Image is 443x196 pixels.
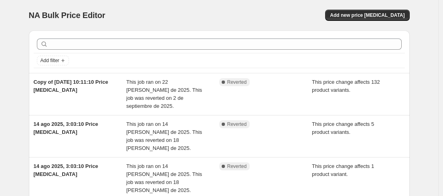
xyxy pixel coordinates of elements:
span: This price change affects 132 product variants. [312,79,380,93]
span: 14 ago 2025, 3:03:10 Price [MEDICAL_DATA] [34,121,98,135]
span: Reverted [227,79,247,85]
span: Copy of [DATE] 10:11:10 Price [MEDICAL_DATA] [34,79,108,93]
button: Add new price [MEDICAL_DATA] [325,10,409,21]
span: NA Bulk Price Editor [29,11,105,20]
span: Reverted [227,163,247,170]
span: This price change affects 5 product variants. [312,121,374,135]
span: This job ran on 22 [PERSON_NAME] de 2025. This job was reverted on 2 de septiembre de 2025. [126,79,202,109]
span: This job ran on 14 [PERSON_NAME] de 2025. This job was reverted on 18 [PERSON_NAME] de 2025. [126,163,202,193]
span: Add new price [MEDICAL_DATA] [330,12,405,18]
span: Reverted [227,121,247,127]
span: 14 ago 2025, 3:03:10 Price [MEDICAL_DATA] [34,163,98,177]
span: This price change affects 1 product variant. [312,163,374,177]
button: Add filter [37,56,69,65]
span: This job ran on 14 [PERSON_NAME] de 2025. This job was reverted on 18 [PERSON_NAME] de 2025. [126,121,202,151]
span: Add filter [40,57,59,64]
